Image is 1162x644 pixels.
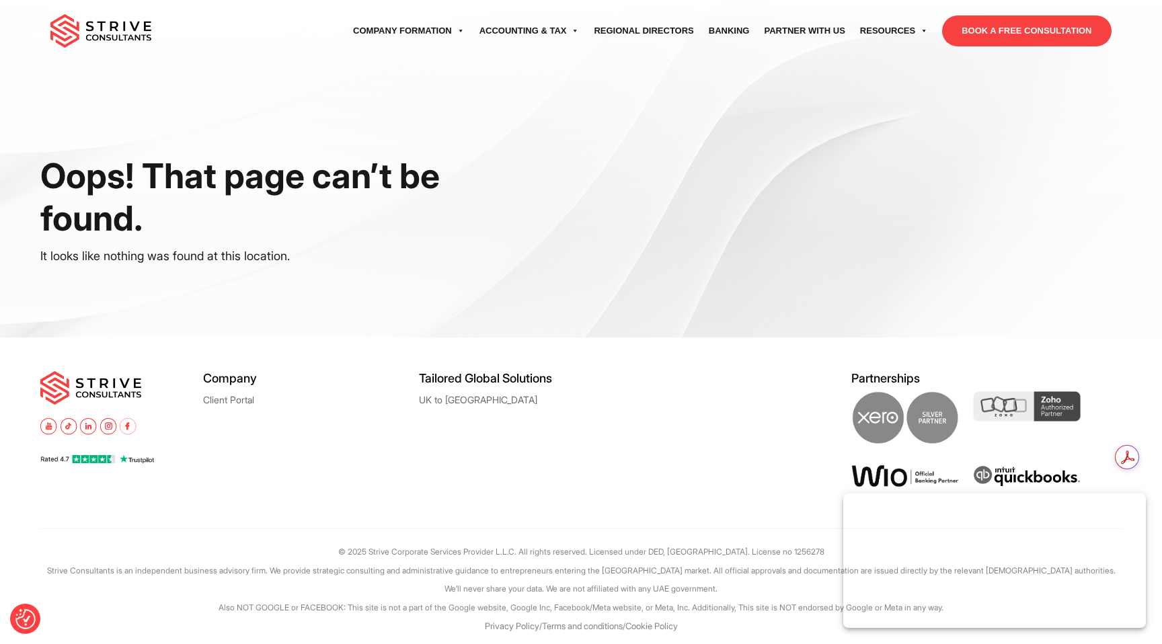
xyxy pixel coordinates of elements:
img: main-logo.svg [40,371,141,405]
p: Also NOT GOOGLE or FACEBOOK: This site is not a part of the Google website, Google Inc, Facebook/... [39,598,1123,616]
a: Accounting & Tax [472,12,587,50]
h5: Tailored Global Solutions [419,371,635,385]
a: Company Formation [346,12,472,50]
h5: Company [203,371,419,385]
a: Resources [853,12,935,50]
p: Strive Consultants is an independent business advisory firm. We provide strategic consulting and ... [39,561,1123,579]
h5: Partnerships [851,371,1122,385]
a: Banking [701,12,757,50]
p: We’ll never share your data. We are not affiliated with any UAE government. [39,579,1123,598]
a: Client Portal [203,395,254,405]
a: Partner with Us [757,12,852,50]
a: Terms and conditions [542,620,623,631]
img: main-logo.svg [50,14,151,48]
a: BOOK A FREE CONSULTATION [942,15,1111,46]
h1: Oops! That page can’t be found. [40,155,505,239]
p: © 2025 Strive Corporate Services Provider L.L.C. All rights reserved. Licensed under DED, [GEOGRA... [39,542,1123,561]
img: Revisit consent button [15,609,36,629]
p: / / [39,616,1123,637]
button: Consent Preferences [15,609,36,629]
a: Cookie Policy [625,620,678,631]
a: UK to [GEOGRAPHIC_DATA] [419,395,537,405]
img: Wio Offical Banking Partner [851,465,960,487]
a: Privacy Policy [485,620,539,631]
img: intuit quickbooks [973,465,1081,489]
img: Zoho Partner [973,391,1081,421]
a: Regional Directors [586,12,701,50]
p: It looks like nothing was found at this location. [40,246,505,266]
